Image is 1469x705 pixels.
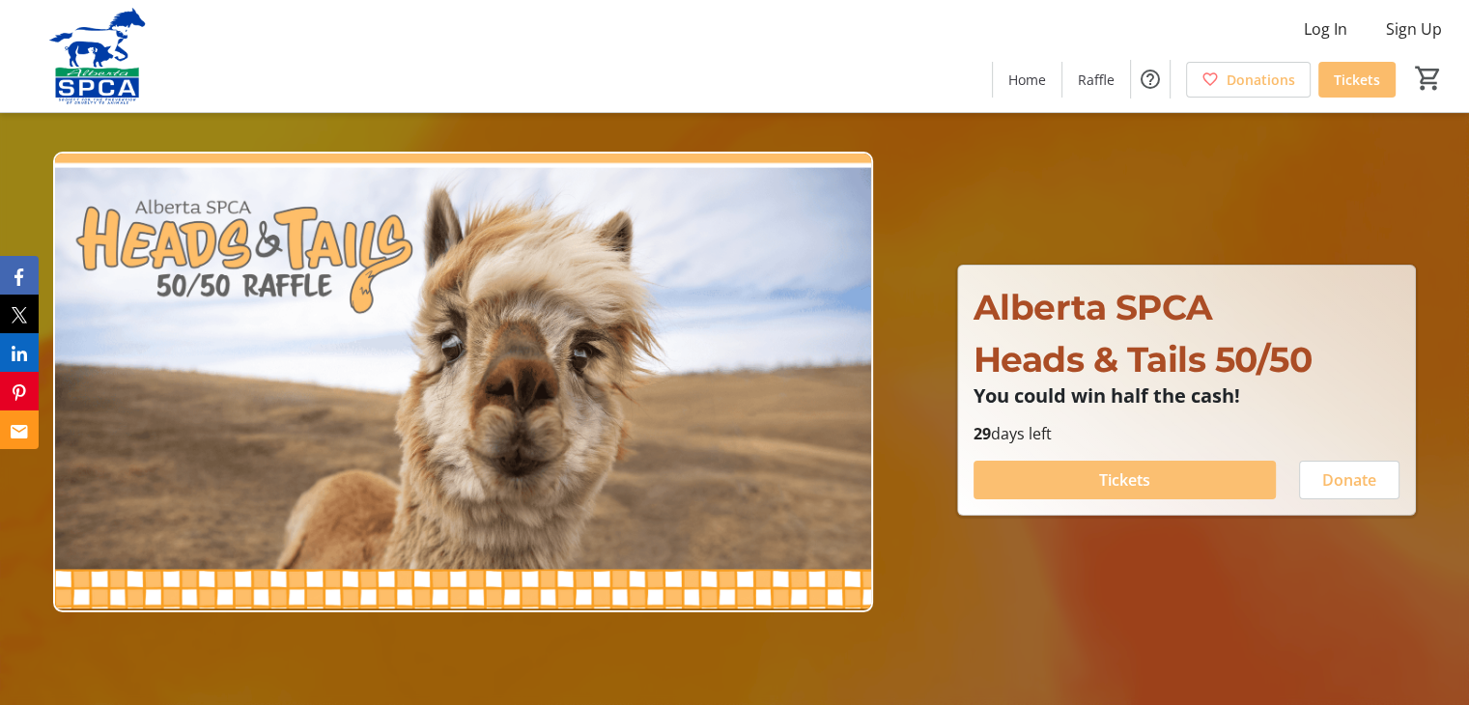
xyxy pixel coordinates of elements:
span: Sign Up [1386,17,1442,41]
p: You could win half the cash! [974,385,1399,407]
a: Donations [1186,62,1311,98]
button: Donate [1299,461,1399,499]
a: Home [993,62,1061,98]
span: 29 [974,423,991,444]
button: Sign Up [1370,14,1457,44]
span: Tickets [1099,468,1150,492]
button: Help [1131,60,1170,99]
p: days left [974,422,1399,445]
span: Raffle [1078,70,1115,90]
img: Alberta SPCA's Logo [12,8,184,104]
button: Cart [1411,61,1446,96]
span: Home [1008,70,1046,90]
span: Donations [1227,70,1295,90]
button: Tickets [974,461,1276,499]
span: Donate [1322,468,1376,492]
button: Log In [1288,14,1363,44]
img: Campaign CTA Media Photo [53,152,873,613]
span: Alberta SPCA [974,286,1213,328]
span: Log In [1304,17,1347,41]
span: Tickets [1334,70,1380,90]
span: Heads & Tails 50/50 [974,338,1313,381]
a: Raffle [1062,62,1130,98]
a: Tickets [1318,62,1396,98]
